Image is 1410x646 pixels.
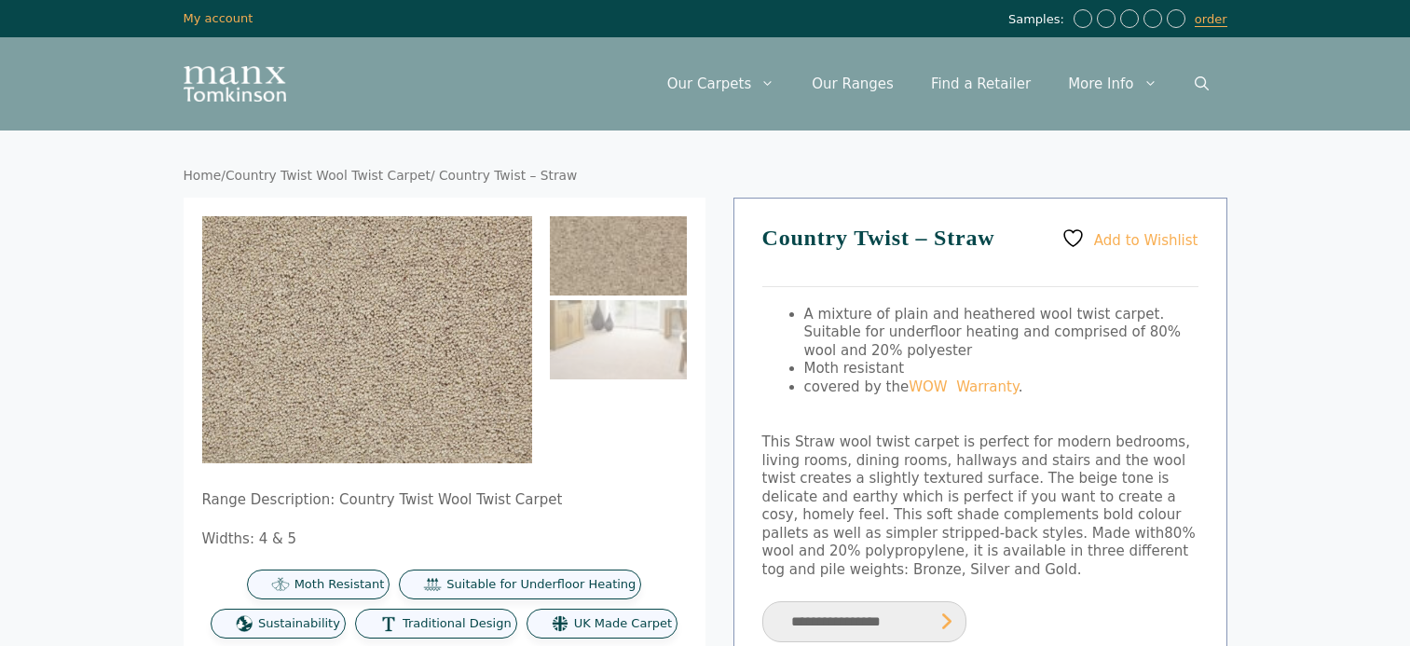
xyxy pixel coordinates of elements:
[804,306,1182,359] span: A mixture of plain and heathered wool twist carpet. Suitable for underfloor heating and comprised...
[446,577,636,593] span: Suitable for Underfloor Heating
[294,577,385,593] span: Moth Resistant
[184,11,253,25] a: My account
[202,530,687,549] p: Widths: 4 & 5
[202,216,532,464] img: Country Twist - Straw
[226,168,431,183] a: Country Twist Wool Twist Carpet
[909,378,1018,395] a: WOW Warranty
[184,66,286,102] img: Manx Tomkinson
[550,300,687,379] img: Country Twist
[804,378,1198,397] li: covered by the .
[1049,56,1175,112] a: More Info
[762,525,1196,578] span: 80% wool and 20% polypropylene, it is available in three different tog and pile weights: Bronze, ...
[403,616,512,632] span: Traditional Design
[649,56,1227,112] nav: Primary
[258,616,340,632] span: Sustainability
[649,56,794,112] a: Our Carpets
[184,168,222,183] a: Home
[793,56,912,112] a: Our Ranges
[550,216,687,296] img: Country Twist - Straw
[1008,12,1069,28] span: Samples:
[202,491,687,510] p: Range Description: Country Twist Wool Twist Carpet
[184,168,1227,185] nav: Breadcrumb
[1094,231,1198,248] span: Add to Wishlist
[1195,12,1227,27] a: order
[804,360,905,377] span: Moth resistant
[762,433,1190,542] span: This Straw wool twist carpet is perfect for modern bedrooms, living rooms, dining rooms, hallways...
[1061,227,1198,250] a: Add to Wishlist
[574,616,672,632] span: UK Made Carpet
[1176,56,1227,112] a: Open Search Bar
[762,227,1198,287] h1: Country Twist – Straw
[912,56,1049,112] a: Find a Retailer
